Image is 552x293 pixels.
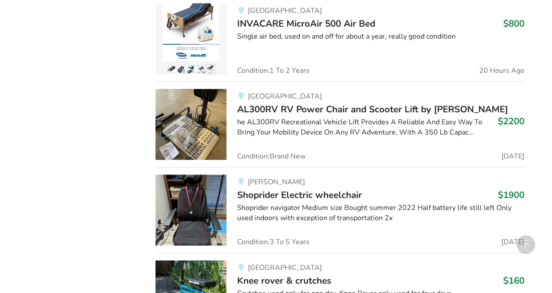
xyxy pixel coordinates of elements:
[503,275,524,286] h3: $160
[237,189,362,201] span: Shoprider Electric wheelchair
[237,67,310,74] span: Condition: 1 To 2 Years
[155,89,226,160] img: mobility-al300rv rv power chair and scooter lift by harmar
[501,153,524,160] span: [DATE]
[247,91,322,101] span: [GEOGRAPHIC_DATA]
[501,238,524,245] span: [DATE]
[155,3,226,74] img: bedroom equipment-invacare microair 500 air bed
[237,32,524,42] div: Single air bed, used on and off for about a year, really good condition
[247,263,322,273] span: [GEOGRAPHIC_DATA]
[237,117,524,138] div: he AL300RV Recreational Vehicle Lift Provides A Reliable And Easy Way To Bring Your Mobility Devi...
[498,115,524,127] h3: $2200
[237,153,306,160] span: Condition: Brand New
[247,6,322,16] span: [GEOGRAPHIC_DATA]
[237,17,375,30] span: INVACARE MicroAir 500 Air Bed
[247,177,305,187] span: [PERSON_NAME]
[155,167,524,253] a: mobility-shoprider electric wheelchair [PERSON_NAME]Shoprider Electric wheelchair$1900Shoprider n...
[155,174,226,245] img: mobility-shoprider electric wheelchair
[155,81,524,167] a: mobility-al300rv rv power chair and scooter lift by harmar[GEOGRAPHIC_DATA]AL300RV RV Power Chair...
[479,67,524,74] span: 20 Hours Ago
[237,238,310,245] span: Condition: 3 To 5 Years
[237,103,508,115] span: AL300RV RV Power Chair and Scooter Lift by [PERSON_NAME]
[237,203,524,223] div: Shoprider navigator Medium size Bought summer 2022 Half battery life still left Only used indoors...
[503,18,524,29] h3: $800
[237,274,331,287] span: Knee rover & crutches
[498,189,524,201] h3: $1900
